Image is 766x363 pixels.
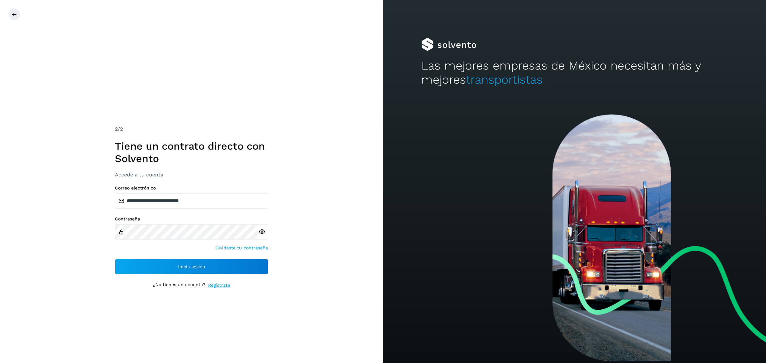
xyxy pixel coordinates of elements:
span: transportistas [466,73,543,86]
a: Regístrate [208,282,230,289]
label: Correo electrónico [115,185,268,191]
span: 2 [115,126,118,132]
span: Inicia sesión [178,264,205,269]
p: ¿No tienes una cuenta? [153,282,206,289]
h1: Tiene un contrato directo con Solvento [115,140,268,165]
label: Contraseña [115,216,268,222]
button: Inicia sesión [115,259,268,274]
a: Olvidaste tu contraseña [215,245,268,251]
h3: Accede a tu cuenta [115,172,268,178]
h2: Las mejores empresas de México necesitan más y mejores [421,59,728,87]
div: /2 [115,125,268,133]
